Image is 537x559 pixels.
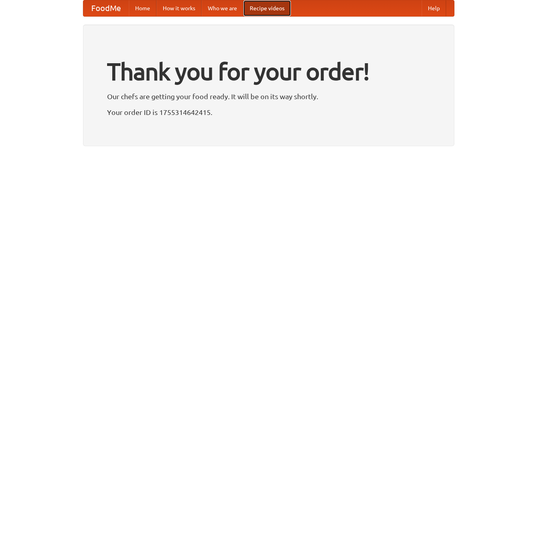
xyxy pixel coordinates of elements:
[202,0,243,16] a: Who we are
[83,0,129,16] a: FoodMe
[129,0,156,16] a: Home
[107,53,430,90] h1: Thank you for your order!
[156,0,202,16] a: How it works
[107,90,430,102] p: Our chefs are getting your food ready. It will be on its way shortly.
[107,106,430,118] p: Your order ID is 1755314642415.
[243,0,291,16] a: Recipe videos
[422,0,446,16] a: Help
